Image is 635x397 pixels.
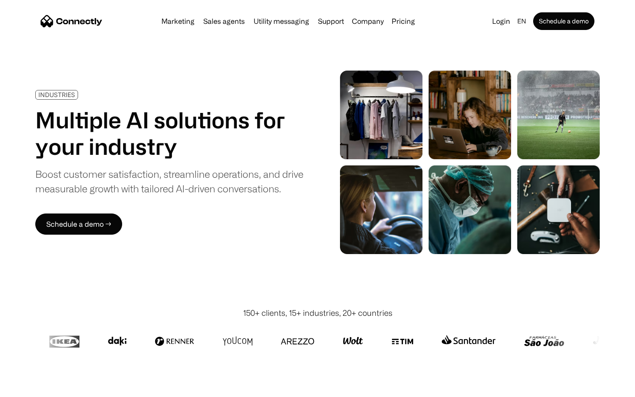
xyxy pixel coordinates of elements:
div: 150+ clients, 15+ industries, 20+ countries [243,307,392,319]
a: Schedule a demo [533,12,594,30]
ul: Language list [18,382,53,394]
div: Company [352,15,384,27]
a: Pricing [388,18,418,25]
div: en [517,15,526,27]
aside: Language selected: English [9,381,53,394]
a: Sales agents [200,18,248,25]
div: Boost customer satisfaction, streamline operations, and drive measurable growth with tailored AI-... [35,167,303,196]
a: Support [314,18,347,25]
div: INDUSTRIES [38,91,75,98]
a: Marketing [158,18,198,25]
a: Utility messaging [250,18,313,25]
a: Login [489,15,514,27]
h1: Multiple AI solutions for your industry [35,107,303,160]
a: Schedule a demo → [35,213,122,235]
